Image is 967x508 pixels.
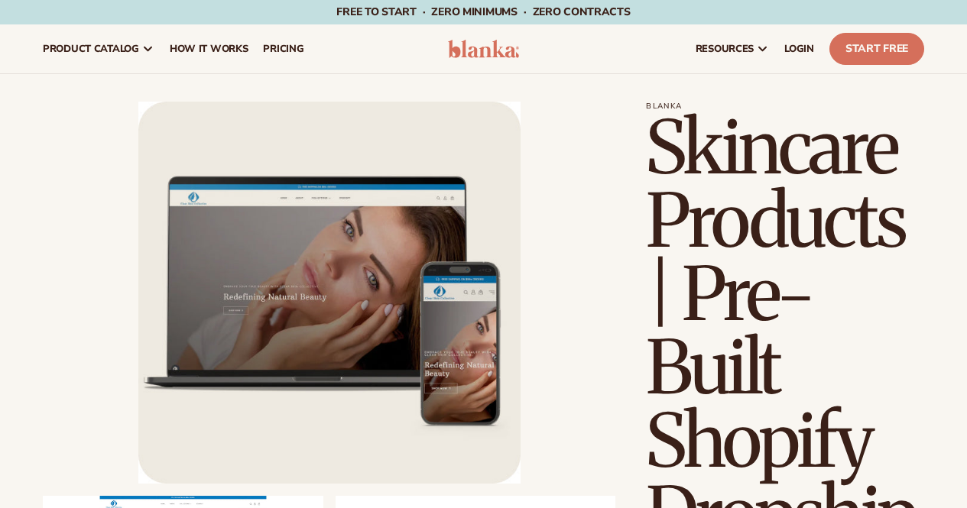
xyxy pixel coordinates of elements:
[829,33,924,65] a: Start Free
[255,24,311,73] a: pricing
[263,43,303,55] span: pricing
[162,24,256,73] a: How It Works
[170,43,248,55] span: How It Works
[777,24,822,73] a: LOGIN
[35,24,162,73] a: product catalog
[696,43,754,55] span: resources
[784,43,814,55] span: LOGIN
[336,5,630,19] span: Free to start · ZERO minimums · ZERO contracts
[688,24,777,73] a: resources
[43,43,139,55] span: product catalog
[448,40,520,58] img: logo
